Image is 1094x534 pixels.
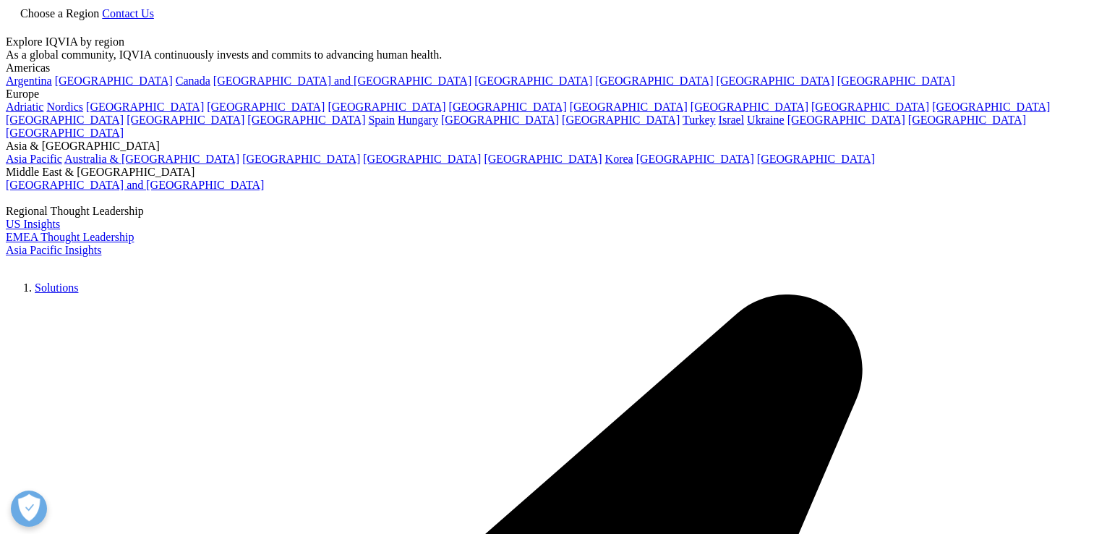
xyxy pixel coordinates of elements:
[11,491,47,527] button: Open Preferences
[176,75,210,87] a: Canada
[747,114,785,126] a: Ukraine
[449,101,567,113] a: [GEOGRAPHIC_DATA]
[595,75,713,87] a: [GEOGRAPHIC_DATA]
[398,114,438,126] a: Hungary
[20,7,99,20] span: Choose a Region
[102,7,154,20] a: Contact Us
[562,114,680,126] a: [GEOGRAPHIC_DATA]
[787,114,905,126] a: [GEOGRAPHIC_DATA]
[368,114,394,126] a: Spain
[811,101,929,113] a: [GEOGRAPHIC_DATA]
[717,75,834,87] a: [GEOGRAPHIC_DATA]
[6,231,134,243] a: EMEA Thought Leadership
[605,153,633,165] a: Korea
[6,179,264,191] a: [GEOGRAPHIC_DATA] and [GEOGRAPHIC_DATA]
[6,166,1088,179] div: Middle East & [GEOGRAPHIC_DATA]
[55,75,173,87] a: [GEOGRAPHIC_DATA]
[6,114,124,126] a: [GEOGRAPHIC_DATA]
[247,114,365,126] a: [GEOGRAPHIC_DATA]
[474,75,592,87] a: [GEOGRAPHIC_DATA]
[908,114,1026,126] a: [GEOGRAPHIC_DATA]
[932,101,1050,113] a: [GEOGRAPHIC_DATA]
[6,140,1088,153] div: Asia & [GEOGRAPHIC_DATA]
[837,75,955,87] a: [GEOGRAPHIC_DATA]
[127,114,244,126] a: [GEOGRAPHIC_DATA]
[636,153,754,165] a: [GEOGRAPHIC_DATA]
[441,114,559,126] a: [GEOGRAPHIC_DATA]
[207,101,325,113] a: [GEOGRAPHIC_DATA]
[6,153,62,165] a: Asia Pacific
[6,101,43,113] a: Adriatic
[86,101,204,113] a: [GEOGRAPHIC_DATA]
[6,88,1088,101] div: Europe
[46,101,83,113] a: Nordics
[6,205,1088,218] div: Regional Thought Leadership
[363,153,481,165] a: [GEOGRAPHIC_DATA]
[683,114,716,126] a: Turkey
[6,244,101,256] a: Asia Pacific Insights
[719,114,745,126] a: Israel
[213,75,471,87] a: [GEOGRAPHIC_DATA] and [GEOGRAPHIC_DATA]
[570,101,688,113] a: [GEOGRAPHIC_DATA]
[691,101,808,113] a: [GEOGRAPHIC_DATA]
[6,35,1088,48] div: Explore IQVIA by region
[6,48,1088,62] div: As a global community, IQVIA continuously invests and commits to advancing human health.
[6,218,60,230] a: US Insights
[242,153,360,165] a: [GEOGRAPHIC_DATA]
[328,101,445,113] a: [GEOGRAPHIC_DATA]
[64,153,239,165] a: Australia & [GEOGRAPHIC_DATA]
[6,127,124,139] a: [GEOGRAPHIC_DATA]
[484,153,602,165] a: [GEOGRAPHIC_DATA]
[6,62,1088,75] div: Americas
[6,75,52,87] a: Argentina
[757,153,875,165] a: [GEOGRAPHIC_DATA]
[35,281,78,294] a: Solutions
